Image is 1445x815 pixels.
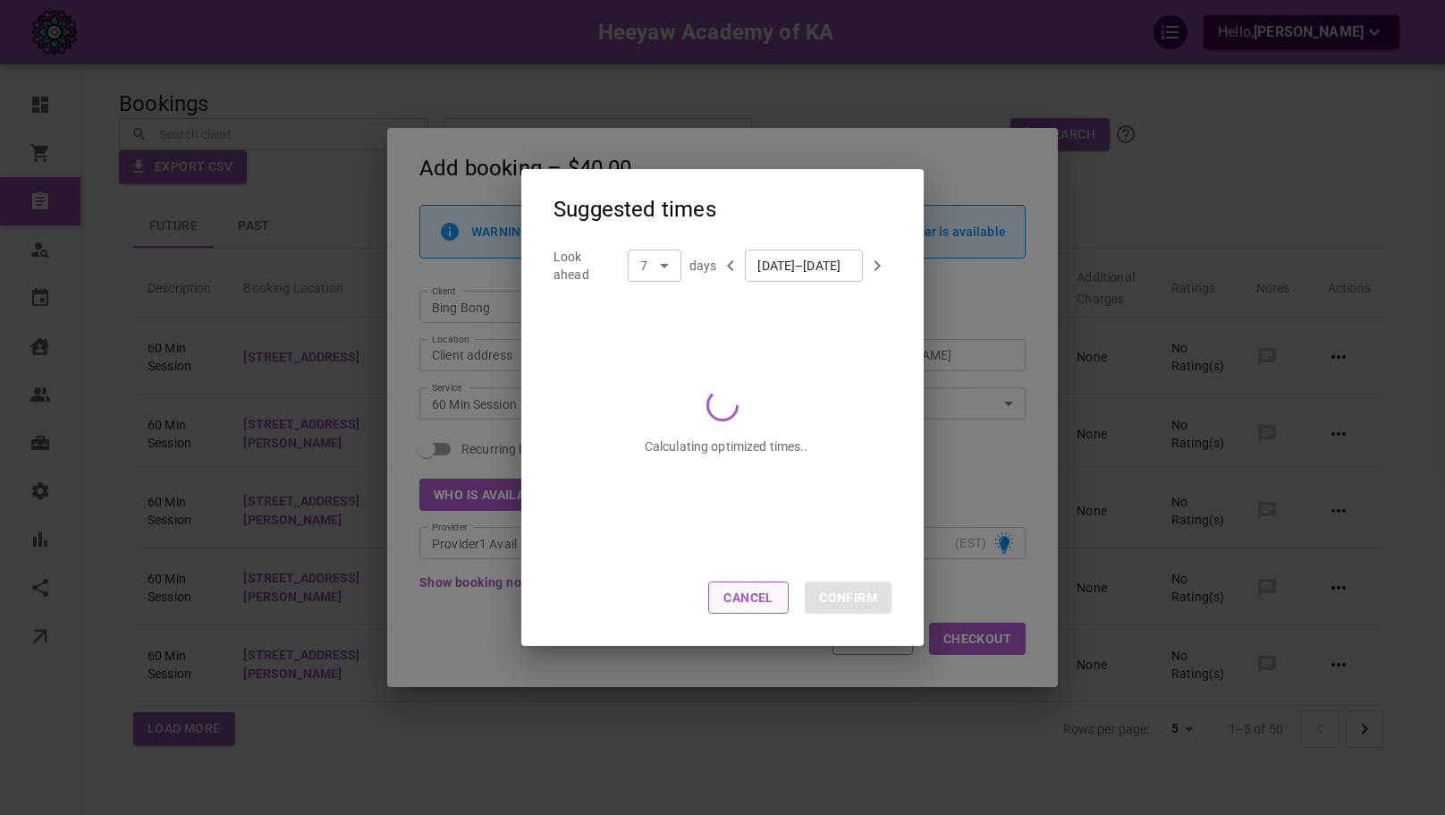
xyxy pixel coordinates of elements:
input: Choose date, selected date is Nov 9, 2025 [757,250,850,282]
button: Cancel [708,582,789,614]
div: 7 [640,257,669,275]
p: .. [800,437,807,455]
h2: Suggested times [521,169,924,250]
p: Calculating optimized times [645,437,801,455]
p: days [689,257,717,275]
p: Look ahead [553,248,620,284]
